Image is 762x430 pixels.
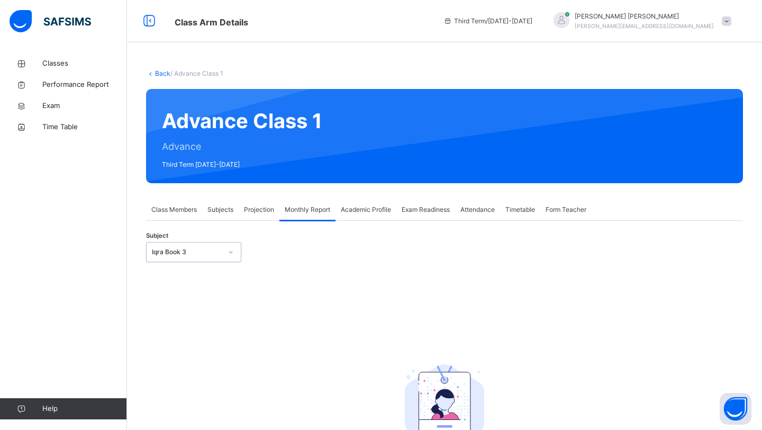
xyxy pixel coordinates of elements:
span: [PERSON_NAME] [PERSON_NAME] [575,12,714,21]
span: Monthly Report [285,205,330,214]
span: Form Teacher [546,205,586,214]
span: Subject [146,231,168,240]
span: Attendance [460,205,495,214]
div: Iqra Book 3 [152,247,222,257]
span: session/term information [443,16,532,26]
span: Class Arm Details [175,17,248,28]
img: safsims [10,10,91,32]
button: Open asap [720,393,751,425]
span: Timetable [505,205,535,214]
span: Performance Report [42,79,127,90]
span: Subjects [207,205,233,214]
span: / Advance Class 1 [170,69,223,77]
span: [PERSON_NAME][EMAIL_ADDRESS][DOMAIN_NAME] [575,23,714,29]
span: Exam [42,101,127,111]
span: Exam Readiness [402,205,450,214]
div: Hafiz IbrahimAli [543,12,737,31]
span: Class Members [151,205,197,214]
span: Academic Profile [341,205,391,214]
span: Classes [42,58,127,69]
span: Time Table [42,122,127,132]
span: Projection [244,205,274,214]
span: Help [42,404,126,414]
a: Back [155,69,170,77]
